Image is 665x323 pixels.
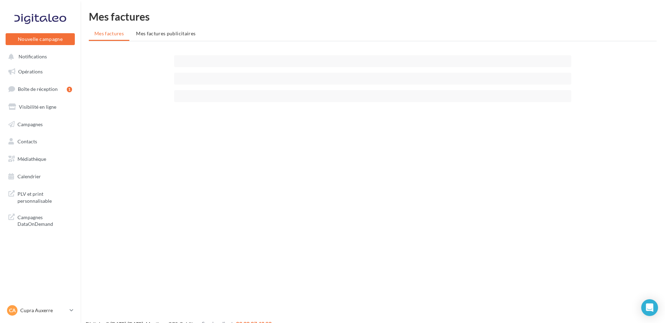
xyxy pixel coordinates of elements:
a: CA Cupra Auxerre [6,304,75,317]
a: Opérations [4,64,76,79]
h1: Mes factures [89,11,657,22]
button: Nouvelle campagne [6,33,75,45]
span: Boîte de réception [18,86,58,92]
span: Contacts [17,138,37,144]
span: Visibilité en ligne [19,104,56,110]
span: PLV et print personnalisable [17,189,72,204]
a: Visibilité en ligne [4,100,76,114]
span: Mes factures publicitaires [136,30,195,36]
a: PLV et print personnalisable [4,186,76,207]
span: Campagnes DataOnDemand [17,213,72,228]
a: Boîte de réception1 [4,81,76,96]
span: Campagnes [17,121,43,127]
a: Médiathèque [4,152,76,166]
a: Calendrier [4,169,76,184]
div: 1 [67,87,72,92]
a: Campagnes DataOnDemand [4,210,76,230]
span: Opérations [18,69,43,74]
a: Contacts [4,134,76,149]
a: Campagnes [4,117,76,132]
span: Calendrier [17,173,41,179]
span: CA [9,307,16,314]
span: Médiathèque [17,156,46,162]
p: Cupra Auxerre [20,307,67,314]
div: Open Intercom Messenger [641,299,658,316]
span: Notifications [19,54,47,60]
